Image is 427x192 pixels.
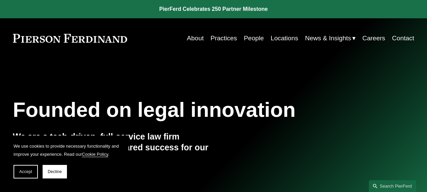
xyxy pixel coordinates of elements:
[211,32,237,45] a: Practices
[13,98,347,122] h1: Founded on legal innovation
[14,142,122,158] p: We use cookies to provide necessary functionality and improve your experience. Read our .
[369,180,416,192] a: Search this site
[305,32,355,45] a: folder dropdown
[48,169,62,174] span: Decline
[19,169,32,174] span: Accept
[305,33,351,44] span: News & Insights
[362,32,385,45] a: Careers
[271,32,298,45] a: Locations
[187,32,204,45] a: About
[82,152,108,157] a: Cookie Policy
[13,131,214,164] h4: We are a tech-driven, full-service law firm delivering outcomes and shared success for our global...
[14,165,38,178] button: Accept
[392,32,414,45] a: Contact
[43,165,67,178] button: Decline
[7,135,128,185] section: Cookie banner
[244,32,264,45] a: People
